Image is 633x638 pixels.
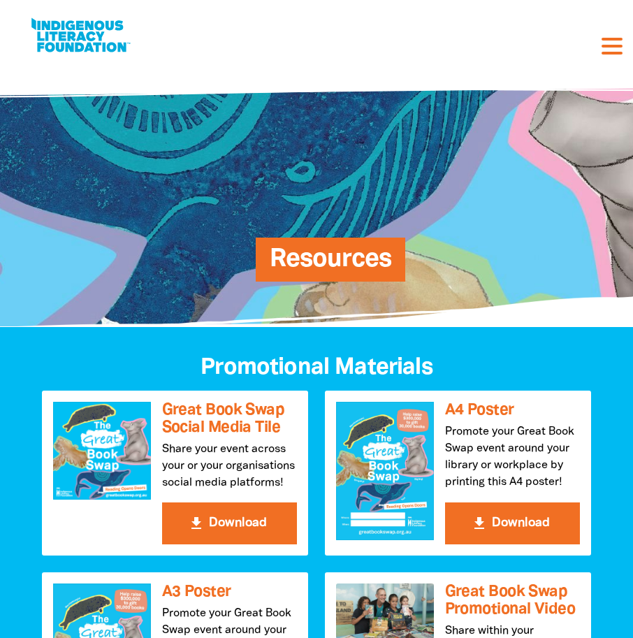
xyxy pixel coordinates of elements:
span: Promotional Materials [201,357,432,378]
span: Resources [270,248,392,282]
h3: A3 Poster [162,583,297,601]
h3: Great Book Swap Social Media Tile [162,402,297,436]
h3: A4 Poster [445,402,580,419]
h3: Great Book Swap Promotional Video [445,583,580,618]
button: get_app Download [445,502,580,544]
i: get_app [471,515,488,532]
i: get_app [188,515,205,532]
button: get_app Download [162,502,297,544]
